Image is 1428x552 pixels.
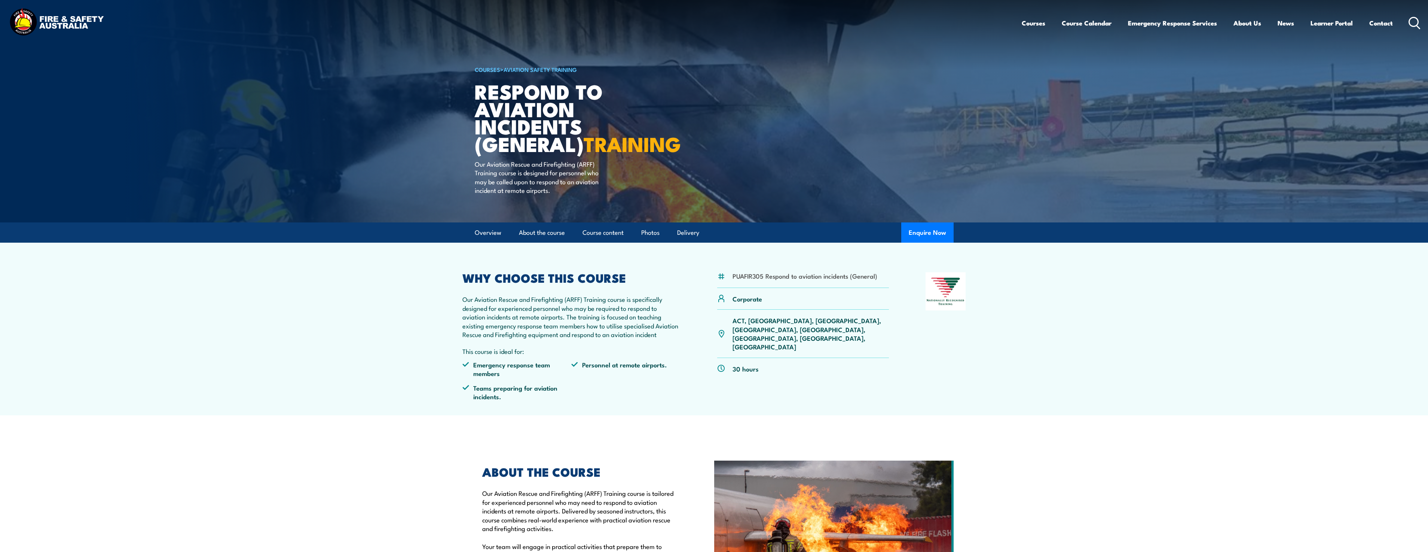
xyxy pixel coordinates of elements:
[462,272,681,283] h2: WHY CHOOSE THIS COURSE
[571,360,681,378] li: Personnel at remote airports.
[641,223,660,243] a: Photos
[1369,13,1393,33] a: Contact
[926,272,966,310] img: Nationally Recognised Training logo.
[475,65,660,74] h6: >
[733,364,759,373] p: 30 hours
[519,223,565,243] a: About the course
[1311,13,1353,33] a: Learner Portal
[482,466,680,477] h2: ABOUT THE COURSE
[1278,13,1294,33] a: News
[1022,13,1045,33] a: Courses
[462,347,681,355] p: This course is ideal for:
[677,223,699,243] a: Delivery
[462,360,572,378] li: Emergency response team members
[582,223,624,243] a: Course content
[1128,13,1217,33] a: Emergency Response Services
[475,160,611,195] p: Our Aviation Rescue and Firefighting (ARFF) Training course is designed for personnel who may be ...
[475,65,500,73] a: COURSES
[733,272,877,280] li: PUAFIR305 Respond to aviation incidents (General)
[733,294,762,303] p: Corporate
[1233,13,1261,33] a: About Us
[901,222,954,243] button: Enquire Now
[462,295,681,339] p: Our Aviation Rescue and Firefighting (ARFF) Training course is specifically designed for experien...
[733,316,889,351] p: ACT, [GEOGRAPHIC_DATA], [GEOGRAPHIC_DATA], [GEOGRAPHIC_DATA], [GEOGRAPHIC_DATA], [GEOGRAPHIC_DATA...
[475,82,660,152] h1: Respond to Aviation Incidents (General)
[1062,13,1111,33] a: Course Calendar
[475,223,501,243] a: Overview
[482,489,680,533] p: Our Aviation Rescue and Firefighting (ARFF) Training course is tailored for experienced personnel...
[504,65,577,73] a: Aviation Safety Training
[584,128,681,159] strong: TRAINING
[462,383,572,401] li: Teams preparing for aviation incidents.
